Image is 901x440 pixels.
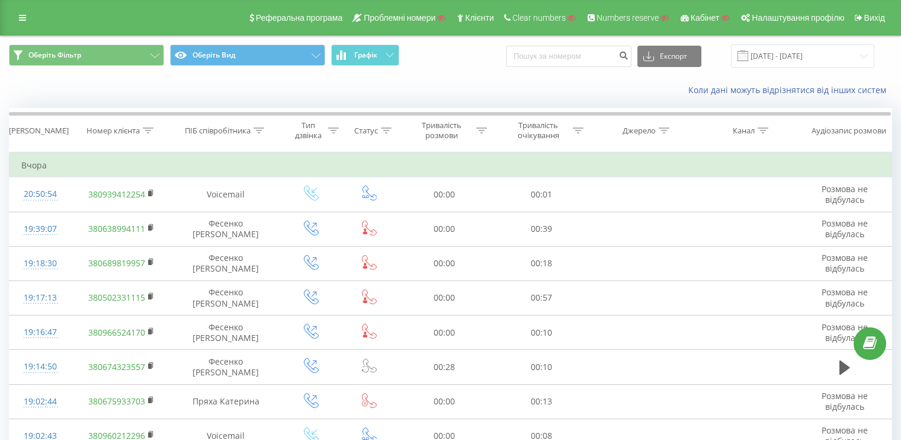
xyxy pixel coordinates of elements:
span: Клієнти [465,13,494,23]
td: 00:10 [493,315,589,350]
td: 00:57 [493,280,589,315]
input: Пошук за номером [506,46,631,67]
td: 00:01 [493,177,589,212]
button: Оберіть Вид [170,44,325,66]
button: Графік [331,44,399,66]
td: Voicemail [172,177,280,212]
div: Джерело [623,126,656,136]
td: 00:00 [396,315,493,350]
td: 00:00 [396,177,493,212]
div: 19:16:47 [21,321,59,344]
div: 19:02:44 [21,390,59,413]
div: Аудіозапис розмови [812,126,886,136]
td: Фесенко [PERSON_NAME] [172,315,280,350]
span: Реферальна програма [256,13,343,23]
div: ПІБ співробітника [185,126,251,136]
span: Numbers reserve [597,13,659,23]
a: 380502331115 [88,292,145,303]
td: 00:13 [493,384,589,419]
td: Пряха Катерина [172,384,280,419]
span: Кабінет [691,13,720,23]
span: Оберіть Фільтр [28,50,81,60]
div: 19:17:13 [21,286,59,310]
div: 20:50:54 [21,183,59,206]
span: Розмова не відбулась [822,321,868,343]
button: Експорт [637,46,701,67]
div: Канал [733,126,755,136]
td: Фесенко [PERSON_NAME] [172,350,280,384]
div: Тривалість розмови [410,120,473,141]
span: Налаштування профілю [752,13,844,23]
span: Розмова не відбулась [822,183,868,205]
td: Вчора [9,154,892,177]
a: 380689819957 [88,257,145,269]
td: Фесенко [PERSON_NAME] [172,212,280,246]
td: Фесенко [PERSON_NAME] [172,280,280,315]
a: 380939412254 [88,189,145,200]
a: 380966524170 [88,327,145,338]
div: Номер клієнта [86,126,140,136]
a: 380675933703 [88,396,145,407]
td: 00:39 [493,212,589,246]
span: Вихід [864,13,885,23]
a: Коли дані можуть відрізнятися вiд інших систем [688,84,892,95]
div: Тип дзвінка [291,120,326,141]
button: Оберіть Фільтр [9,44,164,66]
td: 00:28 [396,350,493,384]
span: Розмова не відбулась [822,252,868,274]
span: Розмова не відбулась [822,390,868,412]
div: Тривалість очікування [506,120,570,141]
a: 380638994111 [88,223,145,234]
div: 19:39:07 [21,218,59,241]
div: [PERSON_NAME] [9,126,69,136]
span: Графік [354,51,377,59]
div: Статус [354,126,378,136]
span: Розмова не відбулась [822,218,868,240]
a: 380674323557 [88,361,145,372]
td: 00:00 [396,212,493,246]
td: 00:00 [396,280,493,315]
td: 00:00 [396,246,493,280]
td: 00:18 [493,246,589,280]
td: 00:10 [493,350,589,384]
span: Clear numbers [512,13,566,23]
span: Розмова не відбулась [822,286,868,308]
div: 19:14:50 [21,355,59,378]
span: Проблемні номери [364,13,435,23]
div: 19:18:30 [21,252,59,275]
td: 00:00 [396,384,493,419]
td: Фесенко [PERSON_NAME] [172,246,280,280]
